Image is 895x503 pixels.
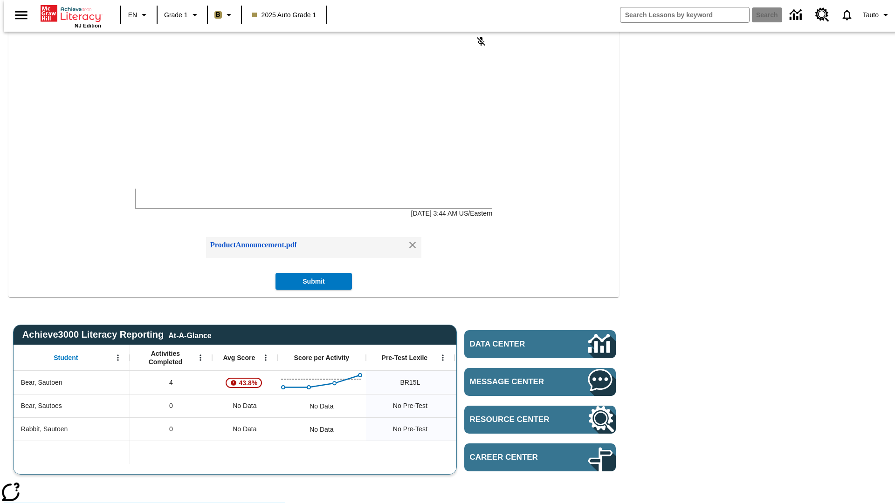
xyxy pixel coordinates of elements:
[454,371,543,394] div: 10 Lexile, ER, Based on the Lexile Reading measure, student is an Emerging Reader (ER) and will h...
[470,415,560,424] span: Resource Center
[275,273,352,290] button: Submit
[21,378,62,387] span: Bear, Sautoen
[436,351,450,365] button: Open Menu
[41,3,101,28] div: Home
[111,351,125,365] button: Open Menu
[305,396,338,415] div: No Data, Bear, Sautoes
[130,417,212,441] div: 0, Rabbit, Sautoen
[406,239,419,256] div: Remove attachment
[4,7,136,24] p: Class Announcements attachment at [DATE] 7:43:55 AM
[75,23,101,28] span: NJ Edition
[228,420,261,439] span: No Data
[22,329,212,340] span: Achieve3000 Literacy Reporting
[210,239,303,256] a: Attachment: ProductAnnouncement.pdf. Press enter to view the attachment.
[164,10,188,20] span: Grade 1
[128,10,137,20] span: EN
[21,424,68,434] span: Rabbit, Sautoen
[400,378,420,387] span: Beginning reader 15 Lexile, Bear, Sautoen
[470,340,557,349] span: Data Center
[252,10,317,20] span: 2025 Auto Grade 1
[454,417,543,441] div: No Data, Rabbit, Sautoen
[859,7,895,23] button: Profile/Settings
[169,424,173,434] span: 0
[259,351,273,365] button: Open Menu
[7,1,35,29] button: Open side menu
[305,420,338,438] div: No Data, Rabbit, Sautoen
[216,9,220,20] span: B
[464,443,616,471] a: Career Center
[193,351,207,365] button: Open Menu
[464,368,616,396] a: Message Center
[212,394,277,417] div: No Data, Bear, Sautoes
[124,7,154,23] button: Language: EN, Select a language
[411,209,493,218] p: [DATE] 3:44 AM US/Eastern
[382,353,428,362] span: Pre-Test Lexile
[470,453,560,462] span: Career Center
[212,371,277,394] div: , 43.8%, Attention! This student's Average First Try Score of 43.8% is below 65%, Bear, Sautoen
[54,353,78,362] span: Student
[784,2,810,28] a: Data Center
[393,424,427,434] span: No Pre-Test, Rabbit, Sautoen
[212,417,277,441] div: No Data, Rabbit, Sautoen
[464,406,616,434] a: Resource Center, Will open in new tab
[393,401,427,411] span: No Pre-Test, Bear, Sautoes
[169,378,173,387] span: 4
[130,371,212,394] div: 4, Bear, Sautoen
[4,7,136,24] body: Maximum 600 characters Press Escape to exit toolbar Press Alt + F10 to reach toolbar
[620,7,749,22] input: search field
[135,349,196,366] span: Activities Completed
[223,353,255,362] span: Avg Score
[454,394,543,417] div: No Data, Bear, Sautoes
[835,3,859,27] a: Notifications
[130,394,212,417] div: 0, Bear, Sautoes
[169,401,173,411] span: 0
[21,401,62,411] span: Bear, Sautoes
[210,239,299,258] div: ProductAnnouncement.pdf
[294,353,350,362] span: Score per Activity
[211,7,238,23] button: Boost Class color is light brown. Change class color
[235,374,262,391] span: 43.8%
[41,4,101,23] a: Home
[470,30,492,53] button: Click to activate and allow voice recognition
[228,396,261,415] span: No Data
[464,330,616,358] a: Data Center
[470,377,560,387] span: Message Center
[810,2,835,27] a: Resource Center, Will open in new tab
[863,10,879,20] span: Tauto
[168,330,211,340] div: At-A-Glance
[160,7,204,23] button: Grade: Grade 1, Select a grade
